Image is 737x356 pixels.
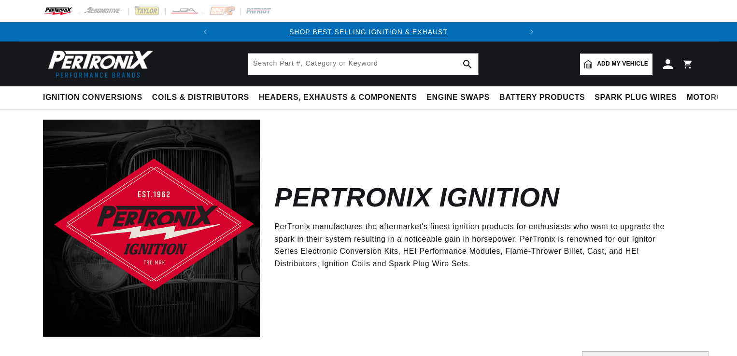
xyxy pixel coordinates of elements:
summary: Battery Products [495,86,590,109]
span: Add my vehicle [597,59,648,68]
img: Pertronix Ignition [43,120,260,336]
span: Headers, Exhausts & Components [259,93,417,103]
summary: Headers, Exhausts & Components [254,86,422,109]
summary: Spark Plug Wires [590,86,681,109]
div: 1 of 2 [215,27,522,37]
button: search button [457,54,478,75]
summary: Ignition Conversions [43,86,147,109]
button: Translation missing: en.sections.announcements.previous_announcement [196,22,215,41]
h2: Pertronix Ignition [274,186,559,209]
summary: Coils & Distributors [147,86,254,109]
div: Announcement [215,27,522,37]
input: Search Part #, Category or Keyword [248,54,478,75]
a: Add my vehicle [580,54,652,75]
button: Translation missing: en.sections.announcements.next_announcement [522,22,541,41]
a: SHOP BEST SELLING IGNITION & EXHAUST [289,28,448,36]
slideshow-component: Translation missing: en.sections.announcements.announcement_bar [19,22,718,41]
span: Spark Plug Wires [595,93,677,103]
span: Battery Products [499,93,585,103]
summary: Engine Swaps [422,86,495,109]
img: Pertronix [43,47,154,81]
p: PerTronix manufactures the aftermarket's finest ignition products for enthusiasts who want to upg... [274,220,680,270]
span: Engine Swaps [426,93,490,103]
span: Ignition Conversions [43,93,142,103]
span: Coils & Distributors [152,93,249,103]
